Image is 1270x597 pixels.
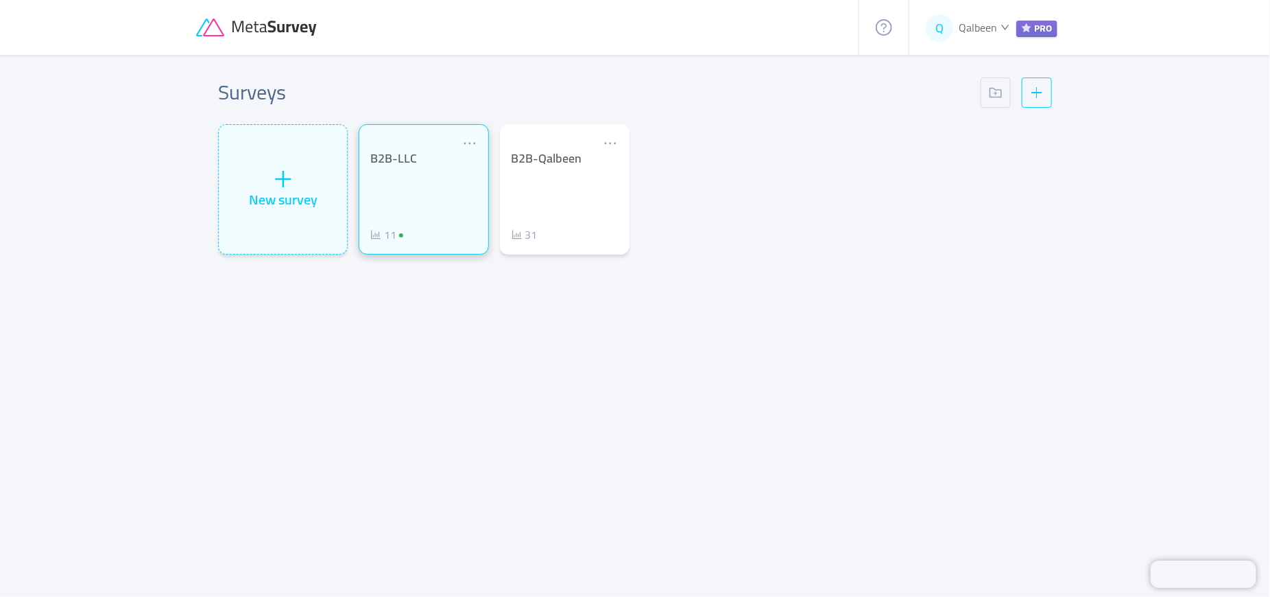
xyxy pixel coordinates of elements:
[512,226,538,243] a: icon: bar-chart31
[359,124,488,255] a: B2B-LLCicon: bar-chart11
[1151,561,1256,588] iframe: Chatra live chat
[273,169,293,189] i: icon: plus
[249,189,317,210] div: New survey
[525,224,538,245] span: 31
[935,14,944,42] span: Q
[512,229,523,240] i: icon: bar-chart
[218,124,348,255] div: icon: plusNew survey
[500,124,630,255] a: B2B-Qalbeenicon: bar-chart31
[981,78,1011,108] button: icon: folder-add
[370,226,409,243] a: icon: bar-chart11
[384,224,396,245] span: 11
[1022,23,1031,33] i: icon: star
[512,151,618,167] div: B2B-Qalbeen
[1022,78,1052,108] button: icon: plus
[218,77,286,108] h2: Surveys
[1016,21,1057,37] span: PRO
[876,19,892,36] i: icon: question-circle
[462,136,477,151] i: icon: ellipsis
[603,136,618,151] i: icon: ellipsis
[370,151,477,167] div: B2B-LLC
[1001,23,1009,32] i: icon: down
[370,229,381,240] i: icon: bar-chart
[959,17,997,38] span: Qalbeen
